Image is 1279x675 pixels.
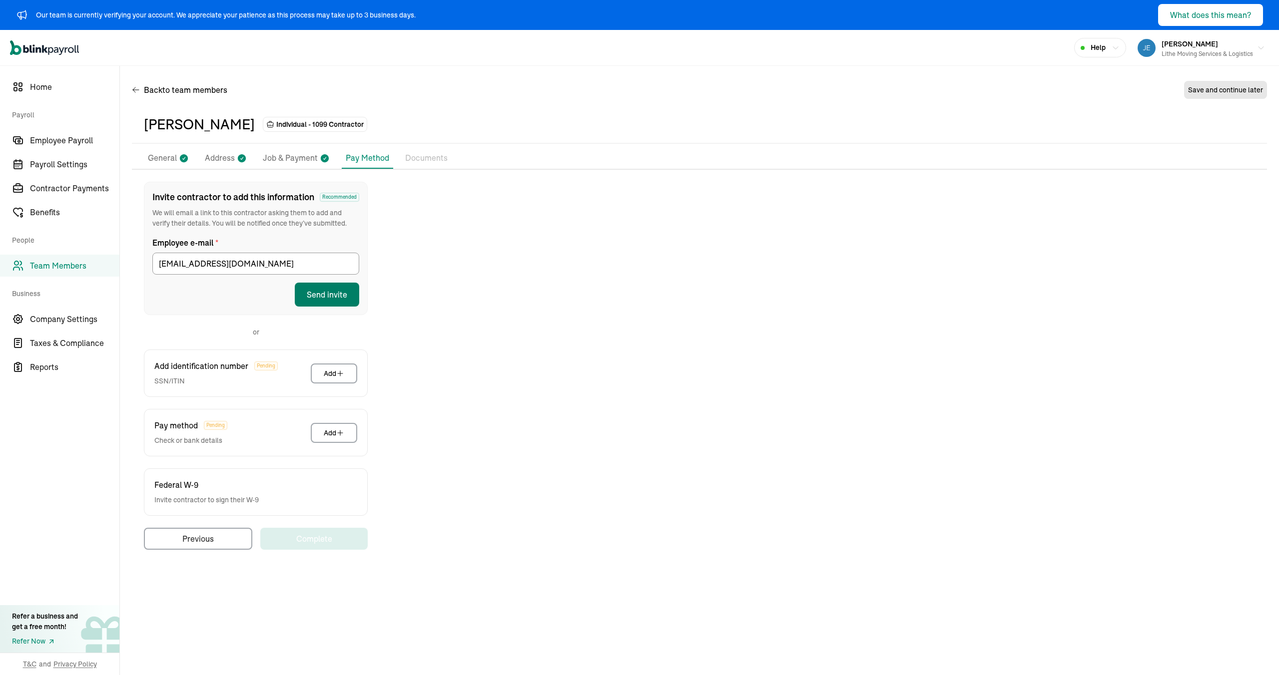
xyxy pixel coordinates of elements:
[1184,81,1267,99] button: Save and continue later
[324,428,344,438] div: Add
[30,313,119,325] span: Company Settings
[162,84,227,96] span: to team members
[23,659,36,669] span: T&C
[152,237,359,249] label: Employee e-mail
[1229,627,1279,675] iframe: Chat Widget
[36,10,416,20] div: Our team is currently verifying your account. We appreciate your patience as this process may tak...
[12,636,78,647] a: Refer Now
[30,206,119,218] span: Benefits
[152,190,314,204] span: Invite contractor to add this information
[260,528,368,550] button: Complete
[405,152,448,165] p: Documents
[1158,4,1263,26] button: What does this mean?
[30,361,119,373] span: Reports
[154,435,227,446] span: Check or bank details
[204,421,227,430] span: Pending
[144,528,252,550] button: Previous
[30,260,119,272] span: Team Members
[324,368,344,378] div: Add
[12,611,78,632] div: Refer a business and get a free month!
[154,360,248,372] span: Add identification number
[254,361,278,370] span: Pending
[263,152,318,165] p: Job & Payment
[30,81,119,93] span: Home
[152,208,359,229] span: We will email a link to this contractor asking them to add and verify their details. You will be ...
[1134,35,1269,60] button: [PERSON_NAME]Lithe Moving Services & Logistics
[1170,9,1251,21] div: What does this mean?
[154,376,278,386] span: SSN/ITIN
[30,158,119,170] span: Payroll Settings
[346,152,389,164] p: Pay Method
[182,533,214,545] div: Previous
[30,337,119,349] span: Taxes & Compliance
[154,419,198,431] span: Pay method
[148,152,177,165] p: General
[12,225,113,253] span: People
[154,495,259,505] span: Invite contractor to sign their W-9
[276,119,364,129] span: Individual - 1099 Contractor
[1162,49,1253,58] div: Lithe Moving Services & Logistics
[1091,42,1106,53] span: Help
[144,84,227,96] span: Back
[132,78,227,102] button: Backto team members
[320,193,359,202] span: Recommended
[12,100,113,127] span: Payroll
[12,279,113,306] span: Business
[311,363,357,383] button: Add
[30,182,119,194] span: Contractor Payments
[30,134,119,146] span: Employee Payroll
[296,533,332,545] div: Complete
[144,114,255,135] div: [PERSON_NAME]
[1074,38,1126,57] button: Help
[311,423,357,443] button: Add
[1162,39,1218,48] span: [PERSON_NAME]
[205,152,235,165] p: Address
[10,33,79,62] nav: Global
[253,327,259,337] p: or
[154,479,198,491] span: Federal W-9
[53,659,97,669] span: Privacy Policy
[152,253,359,275] input: Employee e-mail
[295,283,359,307] button: Send invite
